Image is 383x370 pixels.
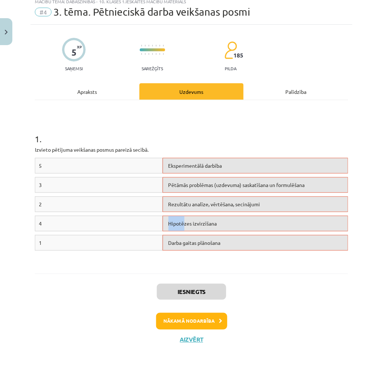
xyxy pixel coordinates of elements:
button: Iesniegts [157,284,226,300]
img: icon-short-line-57e1e144782c952c97e751825c79c345078a6d821885a25fce030b3d8c18986b.svg [145,45,146,47]
p: Izvieto pētījuma veikšanas posmus pareizā secībā. [35,146,348,154]
h1: 1 . [35,121,348,144]
span: 185 [233,52,243,59]
span: Rezultātu analīze, vērtēšana, secinājumi [168,201,260,207]
span: Hipotēzes izvirzīšana [168,220,217,227]
span: #4 [35,8,52,16]
div: 5 [72,47,77,57]
span: Eksperimentālā darbība [168,162,222,169]
span: Darba gaitas plānošana [168,239,221,246]
div: Palīdzība [244,83,348,100]
button: Nākamā nodarbība [156,313,227,330]
img: icon-short-line-57e1e144782c952c97e751825c79c345078a6d821885a25fce030b3d8c18986b.svg [163,45,164,47]
span: 1 [39,239,42,246]
img: students-c634bb4e5e11cddfef0936a35e636f08e4e9abd3cc4e673bd6f9a4125e45ecb1.svg [224,41,237,59]
img: icon-close-lesson-0947bae3869378f0d4975bcd49f059093ad1ed9edebbc8119c70593378902aed.svg [5,30,8,35]
img: icon-short-line-57e1e144782c952c97e751825c79c345078a6d821885a25fce030b3d8c18986b.svg [163,53,164,55]
p: Saņemsi [62,66,86,71]
div: Uzdevums [139,83,244,100]
button: Aizvērt [178,336,205,343]
span: 4 [39,220,42,227]
p: pilda [225,66,236,71]
span: 3. tēma. Pētnieciskā darba veikšanas posmi [53,6,250,18]
span: XP [77,45,82,49]
span: Pētāmās problēmas (uzdevuma) saskatīšana un formulēšana [168,182,305,188]
img: icon-short-line-57e1e144782c952c97e751825c79c345078a6d821885a25fce030b3d8c18986b.svg [152,45,153,47]
div: Apraksts [35,83,139,100]
span: 3 [39,182,42,188]
img: icon-short-line-57e1e144782c952c97e751825c79c345078a6d821885a25fce030b3d8c18986b.svg [141,53,142,55]
img: icon-short-line-57e1e144782c952c97e751825c79c345078a6d821885a25fce030b3d8c18986b.svg [145,53,146,55]
img: icon-short-line-57e1e144782c952c97e751825c79c345078a6d821885a25fce030b3d8c18986b.svg [152,53,153,55]
img: icon-short-line-57e1e144782c952c97e751825c79c345078a6d821885a25fce030b3d8c18986b.svg [156,45,156,47]
p: Sarežģīts [142,66,163,71]
img: icon-short-line-57e1e144782c952c97e751825c79c345078a6d821885a25fce030b3d8c18986b.svg [141,45,142,47]
img: icon-short-line-57e1e144782c952c97e751825c79c345078a6d821885a25fce030b3d8c18986b.svg [156,53,156,55]
span: 5 [39,162,42,169]
span: 2 [39,201,42,207]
